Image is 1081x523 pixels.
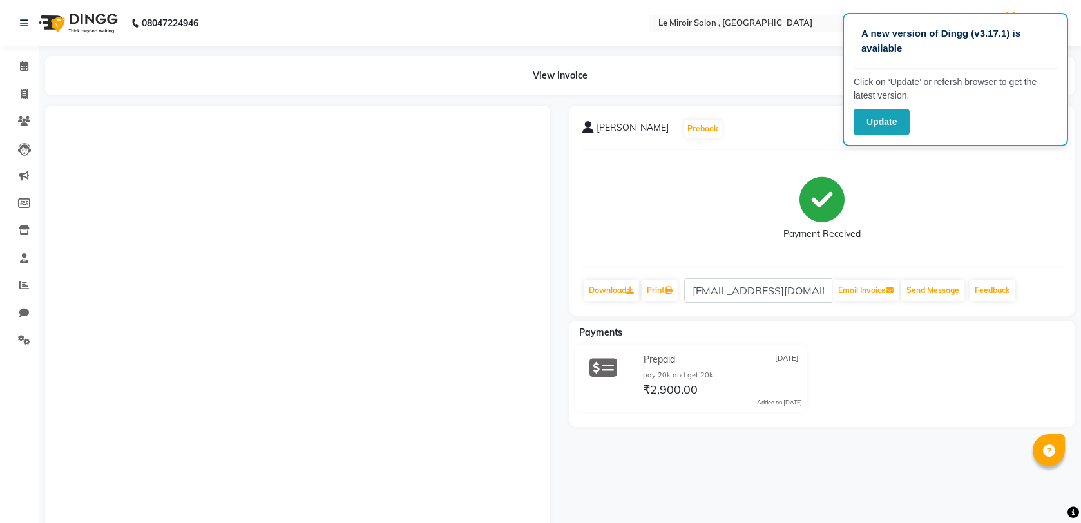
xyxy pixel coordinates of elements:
img: logo [33,5,121,41]
button: Send Message [901,280,964,301]
div: View Invoice [45,56,1075,95]
div: Payment Received [783,227,861,241]
span: Payments [579,327,622,338]
button: Update [854,109,910,135]
span: [PERSON_NAME] [597,121,669,139]
p: Click on ‘Update’ or refersh browser to get the latest version. [854,75,1057,102]
a: Feedback [970,280,1015,301]
b: 08047224946 [142,5,198,41]
button: Email Invoice [833,280,899,301]
span: Prepaid [644,353,675,366]
button: Prebook [684,120,722,138]
input: enter email [684,278,832,303]
span: [DATE] [775,353,799,366]
iframe: chat widget [1027,471,1068,510]
img: Admin [999,12,1022,34]
span: ₹2,900.00 [643,382,698,400]
a: Print [642,280,678,301]
a: Download [584,280,639,301]
div: Added on [DATE] [757,398,802,407]
div: pay 20k and get 20k [643,370,802,381]
p: A new version of Dingg (v3.17.1) is available [861,26,1049,55]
